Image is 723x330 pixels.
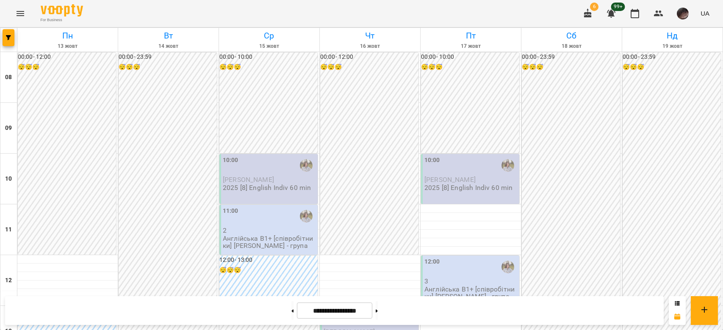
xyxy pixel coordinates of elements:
[623,63,721,72] h6: 😴😴😴
[701,9,709,18] span: UA
[320,63,418,72] h6: 😴😴😴
[119,63,217,72] h6: 😴😴😴
[219,256,318,265] h6: 12:00 - 13:00
[421,63,519,72] h6: 😴😴😴
[300,159,313,172] img: Романишин Юлія (а)
[18,52,116,62] h6: 00:00 - 12:00
[219,52,318,62] h6: 00:00 - 10:00
[19,29,116,42] h6: Пн
[223,184,311,191] p: 2025 [8] English Indiv 60 min
[219,63,318,72] h6: 😴😴😴
[41,17,83,23] span: For Business
[220,29,318,42] h6: Ср
[119,52,217,62] h6: 00:00 - 23:59
[5,225,12,234] h6: 11
[424,286,518,300] p: Англійська В1+ [співробітники] [PERSON_NAME] - група
[5,174,12,184] h6: 10
[501,159,514,172] img: Романишин Юлія (а)
[18,63,116,72] h6: 😴😴😴
[5,124,12,133] h6: 09
[522,52,620,62] h6: 00:00 - 23:59
[223,227,316,234] p: 2
[424,176,476,184] span: [PERSON_NAME]
[10,3,30,24] button: Menu
[223,156,238,165] label: 10:00
[321,29,419,42] h6: Чт
[41,4,83,16] img: Voopty Logo
[119,29,217,42] h6: Вт
[223,235,316,250] p: Англійська В1+ [співробітники] [PERSON_NAME] - група
[424,156,440,165] label: 10:00
[5,73,12,82] h6: 08
[300,210,313,223] img: Романишин Юлія (а)
[119,42,217,50] h6: 14 жовт
[223,176,274,184] span: [PERSON_NAME]
[523,42,621,50] h6: 18 жовт
[424,184,512,191] p: 2025 [8] English Indiv 60 min
[501,261,514,273] img: Романишин Юлія (а)
[19,42,116,50] h6: 13 жовт
[219,266,318,275] h6: 😴😴😴
[623,29,721,42] h6: Нд
[223,206,238,216] label: 11:00
[523,29,621,42] h6: Сб
[5,276,12,285] h6: 12
[424,278,518,285] p: 3
[697,5,713,21] button: UA
[623,42,721,50] h6: 19 жовт
[422,29,520,42] h6: Пт
[677,8,689,19] img: 297f12a5ee7ab206987b53a38ee76f7e.jpg
[424,257,440,267] label: 12:00
[320,52,418,62] h6: 00:00 - 12:00
[321,42,419,50] h6: 16 жовт
[522,63,620,72] h6: 😴😴😴
[623,52,721,62] h6: 00:00 - 23:59
[422,42,520,50] h6: 17 жовт
[220,42,318,50] h6: 15 жовт
[611,3,625,11] span: 99+
[590,3,598,11] span: 6
[421,52,519,62] h6: 00:00 - 10:00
